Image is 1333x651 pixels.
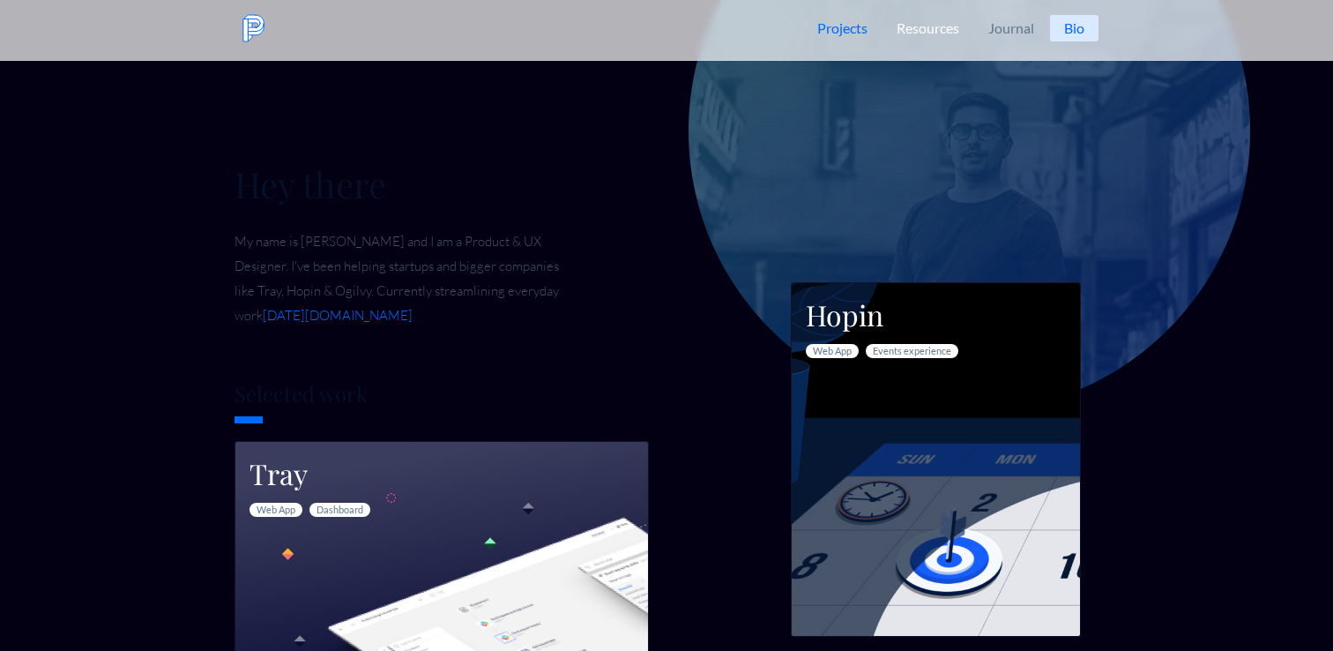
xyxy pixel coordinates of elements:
[235,163,649,206] h1: Hey there
[235,379,1098,408] h2: Selected work
[792,283,1080,636] a: Hopin Web AppEvents experience
[249,503,302,517] span: Web App
[1050,15,1098,41] a: Bio
[235,229,570,328] p: My name is [PERSON_NAME] and I am a Product & UX Designer. I've been helping startups and bigger ...
[309,503,370,517] span: Dashboard
[866,344,958,358] span: Events experience
[806,297,1066,340] h3: Hopin
[263,307,413,324] a: [DATE][DOMAIN_NAME]
[249,456,634,498] h3: Tray
[240,14,268,42] img: Logo
[806,344,859,358] span: Web App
